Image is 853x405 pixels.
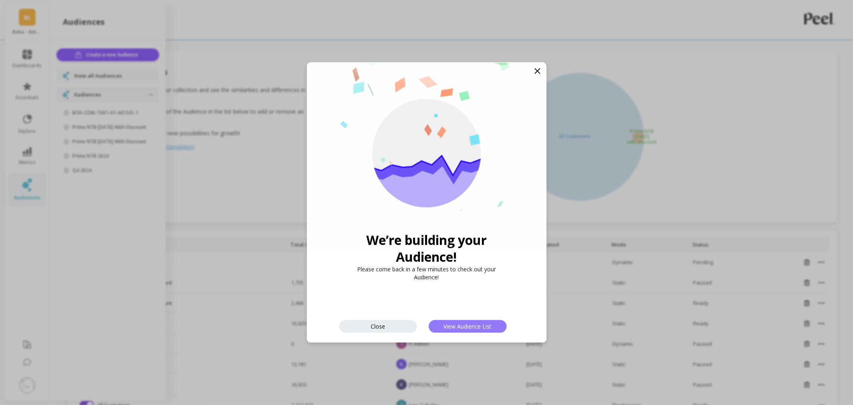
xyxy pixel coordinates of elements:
button: View Audience List [429,320,507,333]
span: Please come back in a few minutes to check out your Audience! [351,266,503,282]
span: We’re building your Audience! [335,232,518,266]
button: Close [339,320,417,333]
span: Close [371,323,385,330]
span: View Audience List [443,323,491,330]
